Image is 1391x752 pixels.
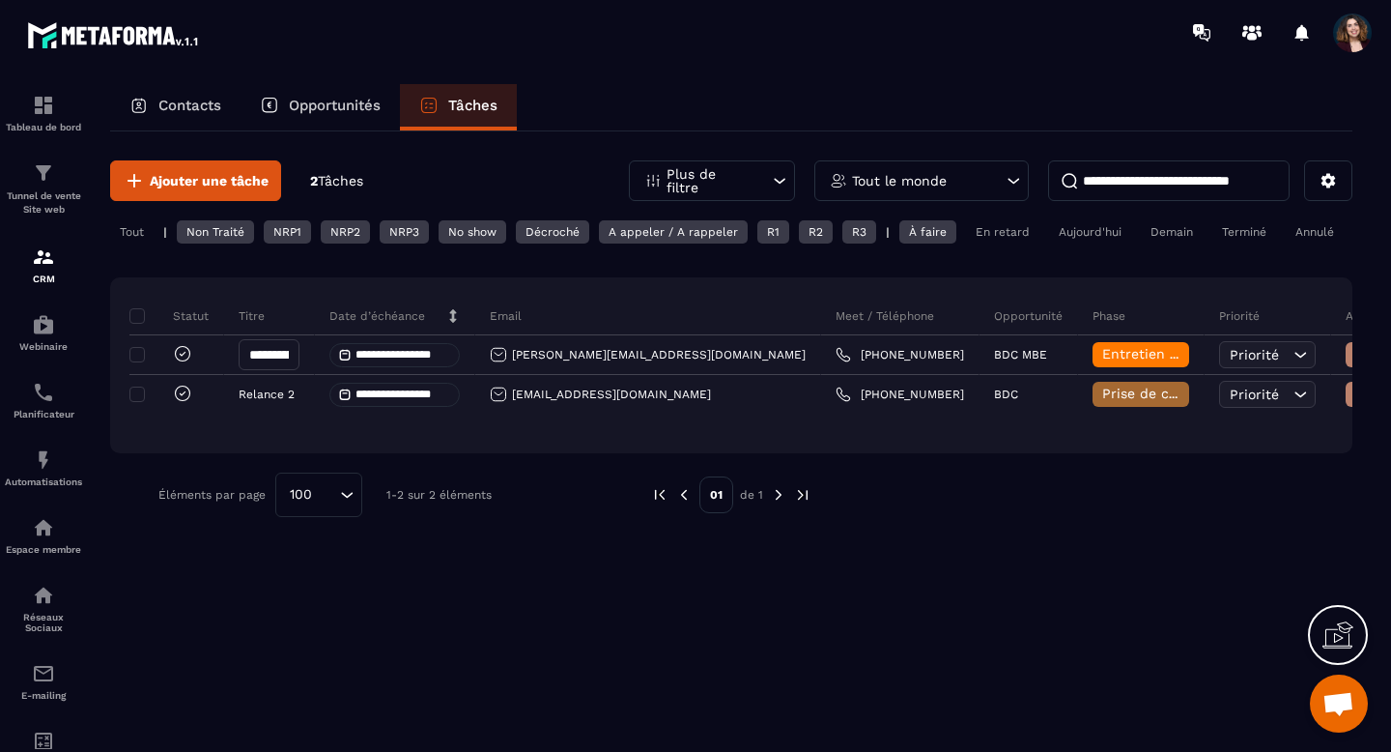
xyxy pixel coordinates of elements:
[5,409,82,419] p: Planificateur
[5,366,82,434] a: schedulerschedulerPlanificateur
[5,341,82,352] p: Webinaire
[994,308,1063,324] p: Opportunité
[110,84,241,130] a: Contacts
[275,473,362,517] div: Search for option
[1230,347,1279,362] span: Priorité
[5,79,82,147] a: formationformationTableau de bord
[264,220,311,244] div: NRP1
[836,308,934,324] p: Meet / Téléphone
[158,97,221,114] p: Contacts
[994,348,1047,362] p: BDC MBE
[150,171,269,190] span: Ajouter une tâche
[163,225,167,239] p: |
[289,97,381,114] p: Opportunités
[5,502,82,569] a: automationsautomationsEspace membre
[5,189,82,217] p: Tunnel de vente Site web
[740,487,763,503] p: de 1
[32,313,55,336] img: automations
[27,17,201,52] img: logo
[5,122,82,132] p: Tableau de bord
[699,477,733,513] p: 01
[5,274,82,284] p: CRM
[899,220,956,244] div: À faire
[5,569,82,648] a: social-networksocial-networkRéseaux Sociaux
[5,147,82,231] a: formationformationTunnel de vente Site web
[5,612,82,633] p: Réseaux Sociaux
[490,308,522,324] p: Email
[177,220,254,244] div: Non Traité
[32,662,55,685] img: email
[448,97,497,114] p: Tâches
[5,231,82,299] a: formationformationCRM
[32,161,55,185] img: formation
[842,220,876,244] div: R3
[1141,220,1203,244] div: Demain
[852,174,947,188] p: Tout le monde
[799,220,833,244] div: R2
[5,477,82,487] p: Automatisations
[321,220,370,244] div: NRP2
[32,94,55,117] img: formation
[32,246,55,269] img: formation
[32,584,55,607] img: social-network
[5,434,82,502] a: automationsautomationsAutomatisations
[32,448,55,472] img: automations
[158,488,266,502] p: Éléments par page
[1102,386,1212,401] span: Prise de contact
[5,648,82,715] a: emailemailE-mailing
[757,220,789,244] div: R1
[239,388,295,401] p: Relance 2
[110,160,281,201] button: Ajouter une tâche
[966,220,1039,244] div: En retard
[886,225,890,239] p: |
[32,516,55,539] img: automations
[400,84,517,130] a: Tâches
[5,544,82,555] p: Espace membre
[1102,346,1244,362] span: Entretien découverte
[5,690,82,701] p: E-mailing
[380,220,429,244] div: NRP3
[770,486,787,504] img: next
[599,220,748,244] div: A appeler / A rappeler
[1049,220,1131,244] div: Aujourd'hui
[516,220,589,244] div: Décroché
[994,388,1018,401] p: BDC
[1093,308,1125,324] p: Phase
[241,84,400,130] a: Opportunités
[329,308,425,324] p: Date d’échéance
[283,484,319,506] span: 100
[318,173,363,188] span: Tâches
[1212,220,1276,244] div: Terminé
[319,484,335,506] input: Search for option
[110,220,154,244] div: Tout
[667,167,752,194] p: Plus de filtre
[836,387,964,402] a: [PHONE_NUMBER]
[239,308,265,324] p: Titre
[794,486,811,504] img: next
[5,299,82,366] a: automationsautomationsWebinaire
[651,486,668,504] img: prev
[1286,220,1344,244] div: Annulé
[836,347,964,362] a: [PHONE_NUMBER]
[1310,675,1368,733] a: Ouvrir le chat
[1230,387,1279,402] span: Priorité
[439,220,506,244] div: No show
[1219,308,1260,324] p: Priorité
[675,486,693,504] img: prev
[310,172,363,190] p: 2
[32,381,55,404] img: scheduler
[1346,308,1381,324] p: Action
[134,308,209,324] p: Statut
[386,488,492,502] p: 1-2 sur 2 éléments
